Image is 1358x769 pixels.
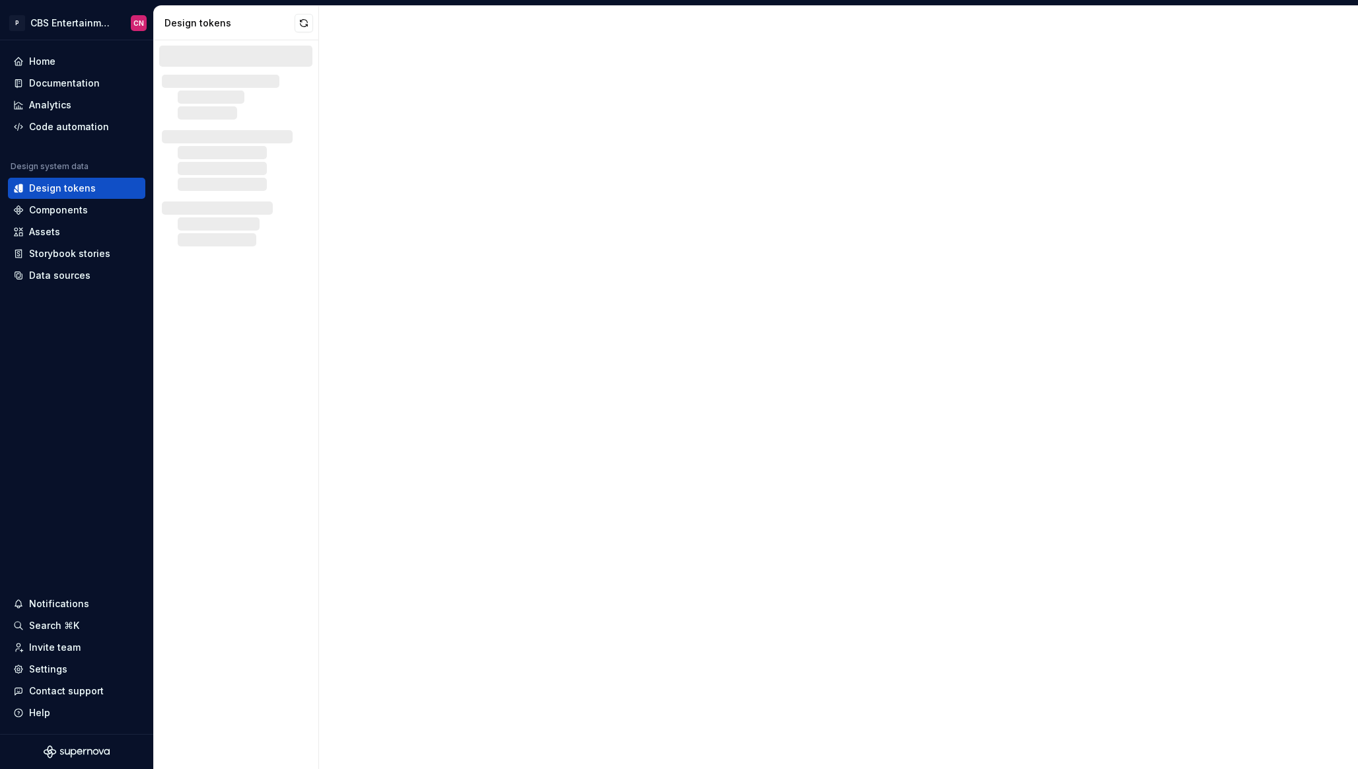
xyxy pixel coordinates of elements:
svg: Supernova Logo [44,745,110,758]
div: Search ⌘K [29,619,79,632]
a: Documentation [8,73,145,94]
a: Design tokens [8,178,145,199]
button: Contact support [8,680,145,702]
a: Analytics [8,94,145,116]
button: Help [8,702,145,723]
div: Assets [29,225,60,238]
div: Data sources [29,269,90,282]
button: Search ⌘K [8,615,145,636]
div: Components [29,203,88,217]
div: Home [29,55,55,68]
a: Components [8,200,145,221]
a: Assets [8,221,145,242]
a: Code automation [8,116,145,137]
div: Notifications [29,597,89,610]
div: CN [133,18,144,28]
div: Design tokens [164,17,295,30]
div: Invite team [29,641,81,654]
button: Notifications [8,593,145,614]
div: Help [29,706,50,719]
div: CBS Entertainment: Web (UReg) [30,17,115,30]
div: Code automation [29,120,109,133]
div: Storybook stories [29,247,110,260]
button: PCBS Entertainment: Web (UReg)CN [3,9,151,37]
a: Data sources [8,265,145,286]
div: Contact support [29,684,104,698]
a: Storybook stories [8,243,145,264]
div: Design tokens [29,182,96,195]
div: Analytics [29,98,71,112]
a: Settings [8,659,145,680]
div: P [9,15,25,31]
div: Design system data [11,161,89,172]
a: Invite team [8,637,145,658]
div: Settings [29,663,67,676]
a: Home [8,51,145,72]
div: Documentation [29,77,100,90]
